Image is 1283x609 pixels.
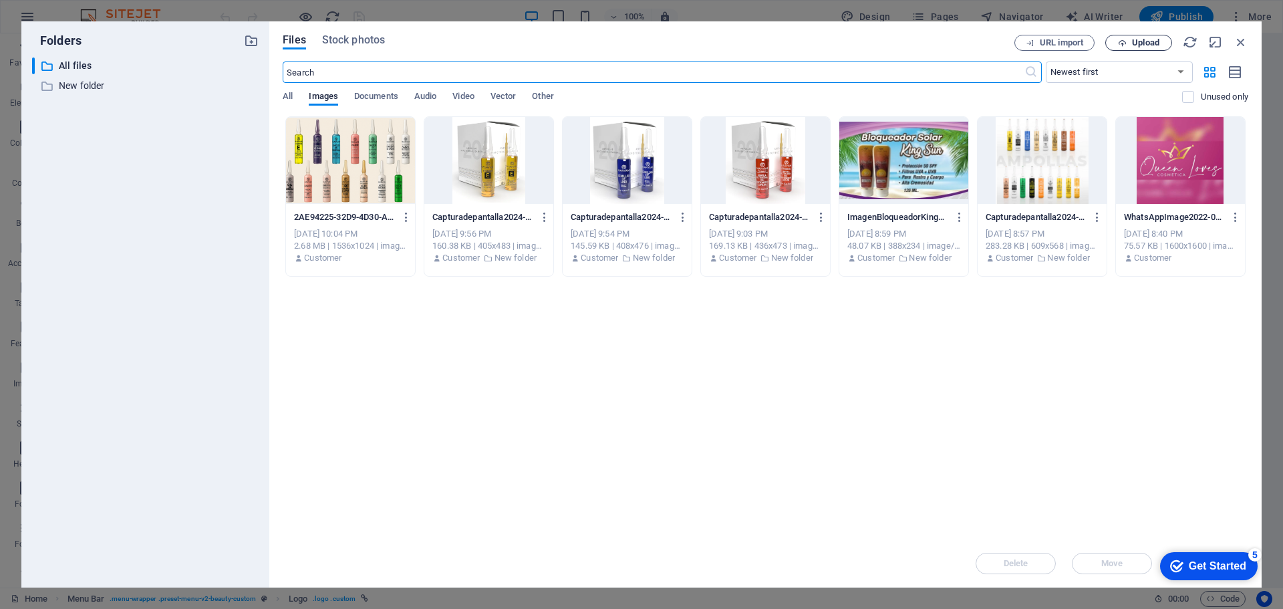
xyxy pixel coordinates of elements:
[490,88,517,107] span: Vector
[1105,35,1172,51] button: Upload
[7,7,105,35] div: Get Started 5 items remaining, 0% complete
[1183,35,1197,49] i: Reload
[571,211,671,223] p: Capturadepantalla2024-02-22191056-NH09yX0sIAnIYfg8dDfJhg.png
[1124,211,1224,223] p: WhatsAppImage2022-03-04at1.52.33PM-_Rg7VoL3RMJqGdJGf78eKQ.jpeg
[244,33,259,48] i: Create new folder
[294,228,407,240] div: [DATE] 10:04 PM
[494,252,537,264] p: New folder
[847,211,948,223] p: ImagenBloqueadorKingSun-Qp98ZZdQWz57hb-b9zK5fg.jpg
[432,228,545,240] div: [DATE] 9:56 PM
[532,88,553,107] span: Other
[442,252,480,264] p: Customer
[1124,240,1237,252] div: 75.57 KB | 1600x1600 | image/jpeg
[571,252,684,264] div: By: Customer | Folder: New folder
[996,252,1033,264] p: Customer
[309,88,338,107] span: Images
[581,252,618,264] p: Customer
[719,252,756,264] p: Customer
[909,252,951,264] p: New folder
[986,240,1099,252] div: 283.28 KB | 609x568 | image/png
[59,78,234,94] p: New folder
[96,3,109,16] div: 5
[847,252,960,264] div: By: Customer | Folder: New folder
[294,211,394,223] p: 2AE94225-32D9-4D30-ADDD-7C46300344DD-ZN7Y9O4QesW1J0u0XN9Zzg.png
[571,228,684,240] div: [DATE] 9:54 PM
[283,88,293,107] span: All
[986,252,1099,264] div: By: Customer | Folder: New folder
[1040,39,1083,47] span: URL import
[1124,228,1237,240] div: [DATE] 8:40 PM
[59,58,234,74] p: All files
[432,252,545,264] div: By: Customer | Folder: New folder
[857,252,895,264] p: Customer
[847,228,960,240] div: [DATE] 8:59 PM
[304,252,341,264] p: Customer
[432,211,533,223] p: Capturadepantalla2024-02-22191118-O5X-Ai7LkRaflFaTY5Pv5A.png
[294,240,407,252] div: 2.68 MB | 1536x1024 | image/png
[354,88,398,107] span: Documents
[32,32,82,49] p: Folders
[452,88,474,107] span: Video
[283,32,306,48] span: Files
[1134,252,1171,264] p: Customer
[633,252,675,264] p: New folder
[414,88,436,107] span: Audio
[709,211,809,223] p: Capturadepantalla2024-02-22191421-o4f4PoRi9EulvcLDMiKOKA.png
[32,57,35,74] div: ​
[571,240,684,252] div: 145.59 KB | 408x476 | image/png
[36,15,94,27] div: Get Started
[1234,35,1248,49] i: Close
[709,252,822,264] div: By: Customer | Folder: New folder
[1047,252,1089,264] p: New folder
[322,32,385,48] span: Stock photos
[432,240,545,252] div: 160.38 KB | 405x483 | image/png
[986,228,1099,240] div: [DATE] 8:57 PM
[847,240,960,252] div: 48.07 KB | 388x234 | image/jpeg
[283,62,1024,83] input: Search
[32,78,259,94] div: New folder
[1201,91,1248,103] p: Displays only files that are not in use on the website. Files added during this session can still...
[986,211,1086,223] p: Capturadepantalla2024-02-22192703-H8c91r0Z0ryo5E1sEFQ70w.png
[1208,35,1223,49] i: Minimize
[1132,39,1159,47] span: Upload
[1014,35,1095,51] button: URL import
[709,240,822,252] div: 169.13 KB | 436x473 | image/png
[771,252,813,264] p: New folder
[709,228,822,240] div: [DATE] 9:03 PM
